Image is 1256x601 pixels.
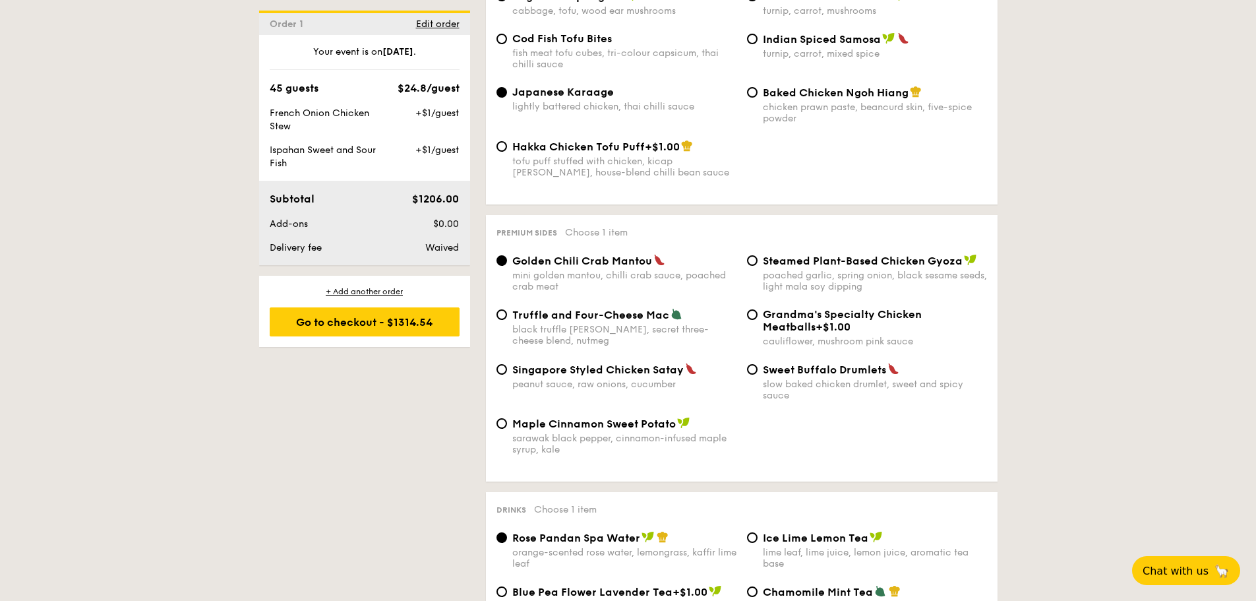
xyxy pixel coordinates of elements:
span: +$1.00 [673,586,707,598]
span: Steamed Plant-Based Chicken Gyoza [763,255,963,267]
span: Cod Fish Tofu Bites [512,32,612,45]
span: Choose 1 item [565,227,628,238]
input: Japanese Karaagelightly battered chicken, thai chilli sauce [496,87,507,98]
img: icon-vegan.f8ff3823.svg [964,254,977,266]
div: cabbage, tofu, wood ear mushrooms [512,5,736,16]
img: icon-spicy.37a8142b.svg [653,254,665,266]
span: Indian Spiced Samosa [763,33,881,46]
img: icon-spicy.37a8142b.svg [897,32,909,44]
span: Blue Pea Flower Lavender Tea [512,586,673,598]
input: Maple Cinnamon Sweet Potatosarawak black pepper, cinnamon-infused maple syrup, kale [496,418,507,429]
span: Ispahan Sweet and Sour Fish [270,144,376,169]
div: turnip, carrot, mushrooms [763,5,987,16]
div: peanut sauce, raw onions, cucumber [512,379,736,390]
span: Baked Chicken Ngoh Hiang [763,86,909,99]
img: icon-vegan.f8ff3823.svg [882,32,895,44]
div: sarawak black pepper, cinnamon-infused maple syrup, kale [512,433,736,455]
span: Waived [425,242,459,253]
span: +$1/guest [415,108,459,119]
input: Blue Pea Flower Lavender Tea+$1.00blue pea flower, lavender flower, aromatic tea base [496,586,507,597]
input: Indian Spiced Samosaturnip, carrot, mixed spice [747,34,758,44]
span: Grandma's Specialty Chicken Meatballs [763,308,922,333]
div: orange-scented rose water, lemongrass, kaffir lime leaf [512,547,736,569]
div: cauliflower, mushroom pink sauce [763,336,987,347]
input: Golden Chili Crab Mantoumini golden mantou, chilli crab sauce, poached crab meat [496,255,507,266]
div: chicken prawn paste, beancurd skin, five-spice powder [763,102,987,124]
img: icon-vegan.f8ff3823.svg [677,417,690,429]
span: Delivery fee [270,242,322,253]
span: Edit order [416,18,460,30]
img: icon-spicy.37a8142b.svg [685,363,697,375]
span: Subtotal [270,193,314,205]
div: lime leaf, lime juice, lemon juice, aromatic tea base [763,547,987,569]
span: Order 1 [270,18,309,30]
img: icon-vegetarian.fe4039eb.svg [874,585,886,597]
input: Ice Lime Lemon Tealime leaf, lime juice, lemon juice, aromatic tea base [747,532,758,543]
img: icon-vegan.f8ff3823.svg [642,531,655,543]
input: Rose Pandan Spa Waterorange-scented rose water, lemongrass, kaffir lime leaf [496,532,507,543]
span: Japanese Karaage [512,86,614,98]
input: Sweet Buffalo Drumletsslow baked chicken drumlet, sweet and spicy sauce [747,364,758,375]
span: Maple Cinnamon Sweet Potato [512,418,676,430]
span: Ice Lime Lemon Tea [763,532,868,544]
input: Grandma's Specialty Chicken Meatballs+$1.00cauliflower, mushroom pink sauce [747,309,758,320]
div: slow baked chicken drumlet, sweet and spicy sauce [763,379,987,401]
div: lightly battered chicken, thai chilli sauce [512,101,736,112]
span: Add-ons [270,218,308,230]
span: +$1.00 [816,321,851,333]
img: icon-vegan.f8ff3823.svg [870,531,883,543]
span: Drinks [496,505,526,515]
div: mini golden mantou, chilli crab sauce, poached crab meat [512,270,736,292]
img: icon-spicy.37a8142b.svg [887,363,899,375]
div: black truffle [PERSON_NAME], secret three-cheese blend, nutmeg [512,324,736,346]
img: icon-chef-hat.a58ddaea.svg [681,140,693,152]
input: Baked Chicken Ngoh Hiangchicken prawn paste, beancurd skin, five-spice powder [747,87,758,98]
span: Chamomile Mint Tea [763,586,873,598]
input: Cod Fish Tofu Bitesfish meat tofu cubes, tri-colour capsicum, thai chilli sauce [496,34,507,44]
span: Sweet Buffalo Drumlets [763,364,886,376]
span: Rose Pandan Spa Water [512,532,640,544]
div: fish meat tofu cubes, tri-colour capsicum, thai chilli sauce [512,47,736,70]
img: icon-chef-hat.a58ddaea.svg [910,86,922,98]
span: French Onion Chicken Stew [270,108,369,132]
div: poached garlic, spring onion, black sesame seeds, light mala soy dipping [763,270,987,292]
span: $0.00 [433,218,459,230]
span: Golden Chili Crab Mantou [512,255,652,267]
button: Chat with us🦙 [1132,556,1240,585]
span: +$1/guest [415,144,459,156]
span: 🦙 [1214,563,1230,579]
input: Singapore Styled Chicken Sataypeanut sauce, raw onions, cucumber [496,364,507,375]
div: + Add another order [270,286,460,297]
span: Chat with us [1143,565,1209,577]
input: Chamomile Mint Teahoney, mint, lemon [747,586,758,597]
img: icon-vegetarian.fe4039eb.svg [671,308,682,320]
div: 45 guests [270,80,318,96]
span: Choose 1 item [534,504,597,515]
span: +$1.00 [645,141,680,153]
div: $24.8/guest [398,80,460,96]
input: Steamed Plant-Based Chicken Gyozapoached garlic, spring onion, black sesame seeds, light mala soy... [747,255,758,266]
div: turnip, carrot, mixed spice [763,48,987,59]
input: Hakka Chicken Tofu Puff+$1.00tofu puff stuffed with chicken, kicap [PERSON_NAME], house-blend chi... [496,141,507,152]
span: Singapore Styled Chicken Satay [512,364,684,376]
span: Premium sides [496,228,557,237]
div: Your event is on . [270,46,460,70]
img: icon-chef-hat.a58ddaea.svg [889,585,901,597]
img: icon-chef-hat.a58ddaea.svg [657,531,669,543]
input: Truffle and Four-Cheese Macblack truffle [PERSON_NAME], secret three-cheese blend, nutmeg [496,309,507,320]
span: Truffle and Four-Cheese Mac [512,309,669,321]
div: tofu puff stuffed with chicken, kicap [PERSON_NAME], house-blend chilli bean sauce [512,156,736,178]
div: Go to checkout - $1314.54 [270,307,460,336]
strong: [DATE] [382,46,413,57]
span: Hakka Chicken Tofu Puff [512,141,645,153]
img: icon-vegan.f8ff3823.svg [709,585,722,597]
span: $1206.00 [412,193,459,205]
